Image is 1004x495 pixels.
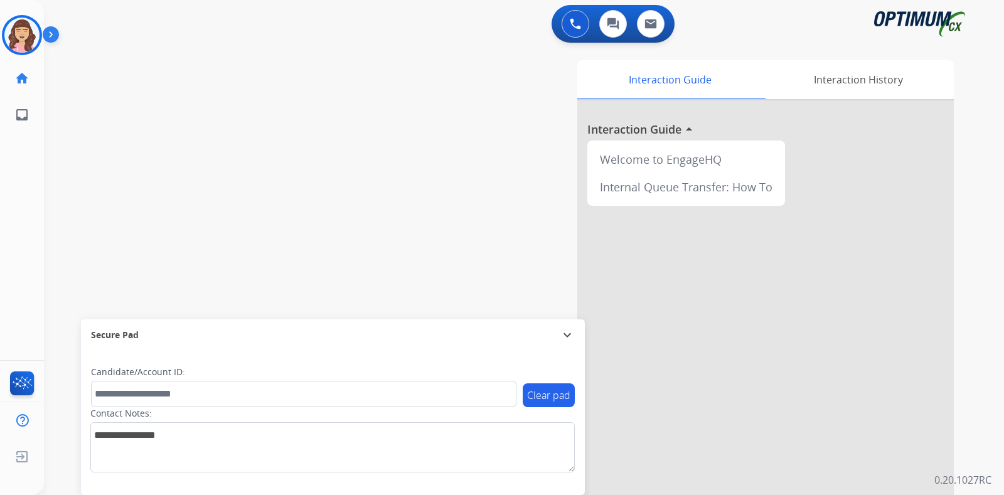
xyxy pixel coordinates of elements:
[934,472,991,487] p: 0.20.1027RC
[592,146,780,173] div: Welcome to EngageHQ
[4,18,40,53] img: avatar
[14,71,29,86] mat-icon: home
[91,366,185,378] label: Candidate/Account ID:
[91,329,139,341] span: Secure Pad
[90,407,152,420] label: Contact Notes:
[577,60,762,99] div: Interaction Guide
[14,107,29,122] mat-icon: inbox
[592,173,780,201] div: Internal Queue Transfer: How To
[762,60,954,99] div: Interaction History
[560,327,575,343] mat-icon: expand_more
[523,383,575,407] button: Clear pad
